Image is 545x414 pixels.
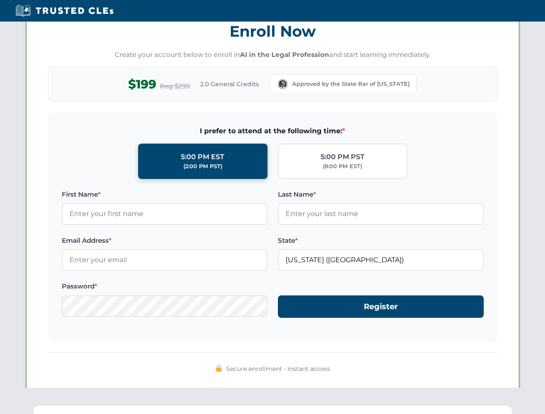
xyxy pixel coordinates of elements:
[48,18,498,45] h3: Enroll Now
[160,81,190,91] span: Reg $299
[278,189,484,200] label: Last Name
[278,295,484,318] button: Register
[240,50,329,59] strong: AI in the Legal Profession
[48,50,498,60] p: Create your account below to enroll in and start learning immediately.
[278,249,484,271] input: Washington (WA)
[278,203,484,225] input: Enter your last name
[13,4,116,17] img: Trusted CLEs
[181,151,224,163] div: 5:00 PM EST
[62,189,268,200] label: First Name
[128,75,156,94] span: $199
[62,249,268,271] input: Enter your email
[323,162,362,171] div: (8:00 PM EST)
[62,281,268,292] label: Password
[183,162,222,171] div: (2:00 PM PST)
[62,203,268,225] input: Enter your first name
[278,235,484,246] label: State
[215,365,222,372] img: 🔒
[62,125,484,137] span: I prefer to attend at the following time:
[321,151,365,163] div: 5:00 PM PST
[277,78,289,90] img: Washington Bar
[200,79,259,89] span: 2.0 General Credits
[292,80,410,88] span: Approved by the State Bar of [US_STATE]
[62,235,268,246] label: Email Address
[226,364,330,373] span: Secure enrollment • Instant access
